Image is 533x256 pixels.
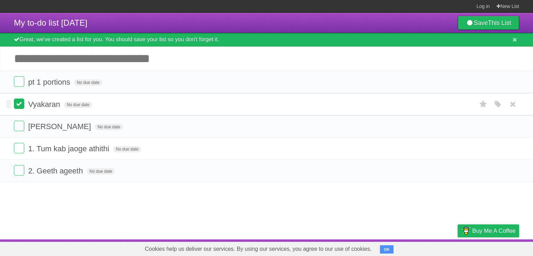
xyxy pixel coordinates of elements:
span: Buy me a coffee [472,225,516,237]
label: Done [14,99,24,109]
a: Terms [425,241,440,254]
span: My to-do list [DATE] [14,18,87,27]
span: [PERSON_NAME] [28,122,93,131]
label: Star task [477,99,490,110]
button: OK [380,245,394,254]
span: No due date [64,102,92,108]
a: Suggest a feature [475,241,519,254]
label: Done [14,121,24,131]
span: pt 1 portions [28,78,72,86]
label: Done [14,76,24,87]
span: 1. Tum kab jaoge athithi [28,144,111,153]
span: No due date [87,168,115,174]
a: Buy me a coffee [458,224,519,237]
span: No due date [95,124,123,130]
span: Cookies help us deliver our services. By using our services, you agree to our use of cookies. [138,242,379,256]
img: Buy me a coffee [461,225,471,237]
span: 2. Geeth ageeth [28,167,85,175]
span: Vyakaran [28,100,62,109]
a: SaveThis List [458,16,519,30]
a: Privacy [449,241,467,254]
a: Developers [388,241,416,254]
label: Done [14,143,24,153]
label: Done [14,165,24,176]
span: No due date [74,79,102,86]
a: About [365,241,380,254]
b: This List [488,19,511,26]
span: No due date [113,146,141,152]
